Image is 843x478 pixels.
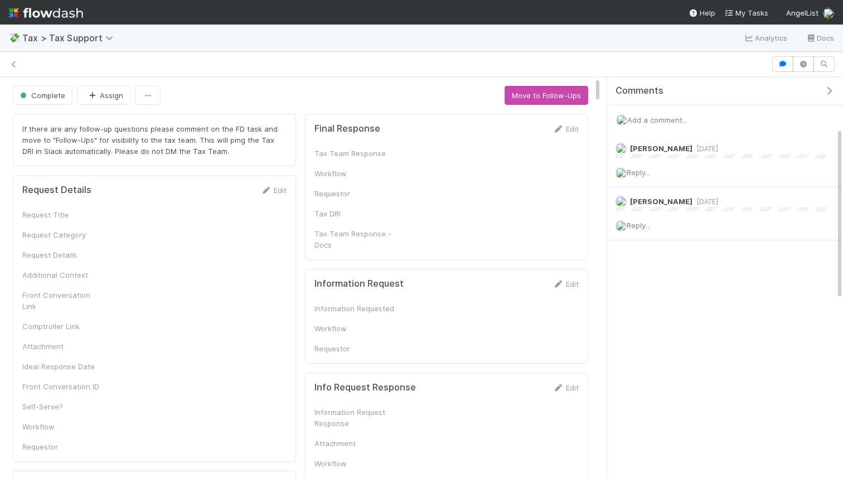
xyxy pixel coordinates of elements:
[22,421,106,432] div: Workflow
[22,341,106,352] div: Attachment
[22,124,280,156] span: If there are any follow-up questions please comment on the FD task and move to "Follow-Ups" for v...
[22,249,106,260] div: Request Details
[744,31,788,45] a: Analytics
[22,32,119,44] span: Tax > Tax Support
[630,144,692,153] span: [PERSON_NAME]
[314,407,398,429] div: Information Request Response
[314,438,398,449] div: Attachment
[724,7,768,18] a: My Tasks
[314,343,398,354] div: Requestor
[692,197,718,206] span: [DATE]
[627,221,651,230] span: Reply...
[689,7,715,18] div: Help
[616,220,627,231] img: avatar_0a9e60f7-03da-485c-bb15-a40c44fcec20.png
[22,441,106,452] div: Requestor
[13,86,72,105] button: Complete
[616,196,627,207] img: avatar_0a9e60f7-03da-485c-bb15-a40c44fcec20.png
[553,124,579,133] a: Edit
[18,91,65,100] span: Complete
[553,383,579,392] a: Edit
[314,208,398,219] div: Tax DRI
[616,85,663,96] span: Comments
[22,401,106,412] div: Self-Serve?
[314,382,416,393] h5: Info Request Response
[314,188,398,199] div: Requestor
[314,148,398,159] div: Tax Team Response
[505,86,588,105] button: Move to Follow-Ups
[22,321,106,332] div: Comptroller Link
[627,168,651,177] span: Reply...
[260,186,287,195] a: Edit
[314,458,398,469] div: Workflow
[724,8,768,17] span: My Tasks
[627,115,687,124] span: Add a comment...
[553,279,579,288] a: Edit
[314,278,404,289] h5: Information Request
[22,185,91,196] h5: Request Details
[9,3,83,22] img: logo-inverted-e16ddd16eac7371096b0.svg
[616,167,627,178] img: avatar_0a9e60f7-03da-485c-bb15-a40c44fcec20.png
[22,361,106,372] div: Ideal Response Date
[22,381,106,392] div: Front Conversation ID
[616,114,627,125] img: avatar_0a9e60f7-03da-485c-bb15-a40c44fcec20.png
[22,229,106,240] div: Request Category
[22,209,106,220] div: Request Title
[22,269,106,281] div: Additional Context
[77,86,130,105] button: Assign
[314,323,398,334] div: Workflow
[616,143,627,154] img: avatar_cc3a00d7-dd5c-4a2f-8d58-dd6545b20c0d.png
[314,303,398,314] div: Information Requested
[9,33,20,42] span: 💸
[806,31,834,45] a: Docs
[630,197,692,206] span: [PERSON_NAME]
[823,8,834,19] img: avatar_0a9e60f7-03da-485c-bb15-a40c44fcec20.png
[22,289,106,312] div: Front Conversation Link
[314,228,398,250] div: Tax Team Response - Docs
[314,123,380,134] h5: Final Response
[314,168,398,179] div: Workflow
[692,144,718,153] span: [DATE]
[786,8,818,17] span: AngelList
